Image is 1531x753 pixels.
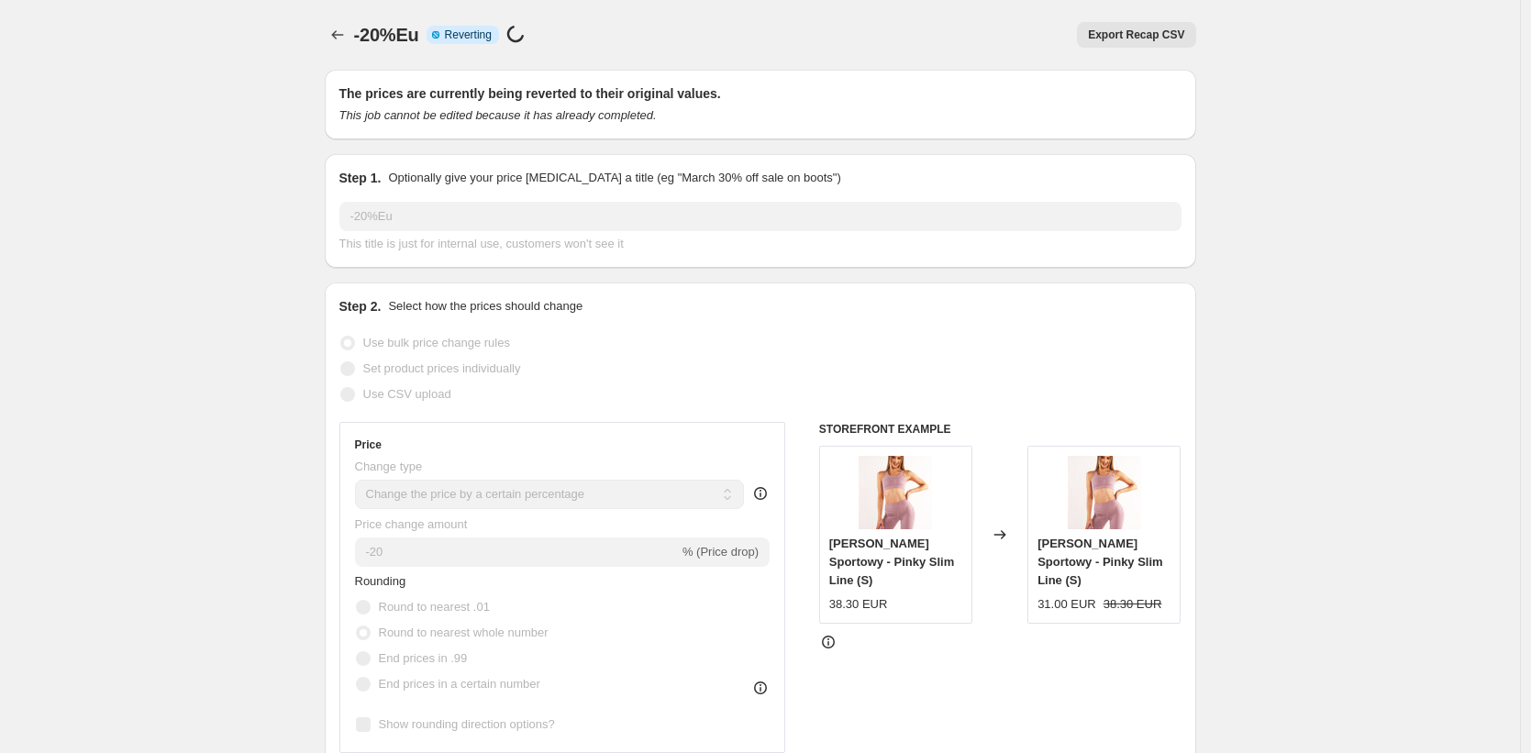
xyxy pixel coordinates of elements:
[1037,595,1096,614] div: 31.00 EUR
[363,336,510,349] span: Use bulk price change rules
[1068,456,1141,529] img: Pinkyslimline06_80x.jpg
[355,574,406,588] span: Rounding
[1037,537,1163,587] span: [PERSON_NAME] Sportowy - Pinky Slim Line (S)
[1104,595,1162,614] strike: 38.30 EUR
[355,517,468,531] span: Price change amount
[379,626,549,639] span: Round to nearest whole number
[363,361,521,375] span: Set product prices individually
[682,545,759,559] span: % (Price drop)
[388,169,840,187] p: Optionally give your price [MEDICAL_DATA] a title (eg "March 30% off sale on boots")
[379,651,468,665] span: End prices in .99
[325,22,350,48] button: Price change jobs
[829,595,888,614] div: 38.30 EUR
[445,28,492,42] span: Reverting
[355,537,679,567] input: -15
[379,717,555,731] span: Show rounding direction options?
[819,422,1182,437] h6: STOREFRONT EXAMPLE
[379,677,540,691] span: End prices in a certain number
[339,202,1182,231] input: 30% off holiday sale
[355,460,423,473] span: Change type
[751,484,770,503] div: help
[1077,22,1195,48] button: Export Recap CSV
[363,387,451,401] span: Use CSV upload
[339,108,657,122] i: This job cannot be edited because it has already completed.
[354,25,419,45] span: -20%Eu
[1088,28,1184,42] span: Export Recap CSV
[355,437,382,452] h3: Price
[829,537,955,587] span: [PERSON_NAME] Sportowy - Pinky Slim Line (S)
[339,237,624,250] span: This title is just for internal use, customers won't see it
[379,600,490,614] span: Round to nearest .01
[339,84,1182,103] h2: The prices are currently being reverted to their original values.
[339,169,382,187] h2: Step 1.
[859,456,932,529] img: Pinkyslimline06_80x.jpg
[388,297,582,316] p: Select how the prices should change
[339,297,382,316] h2: Step 2.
